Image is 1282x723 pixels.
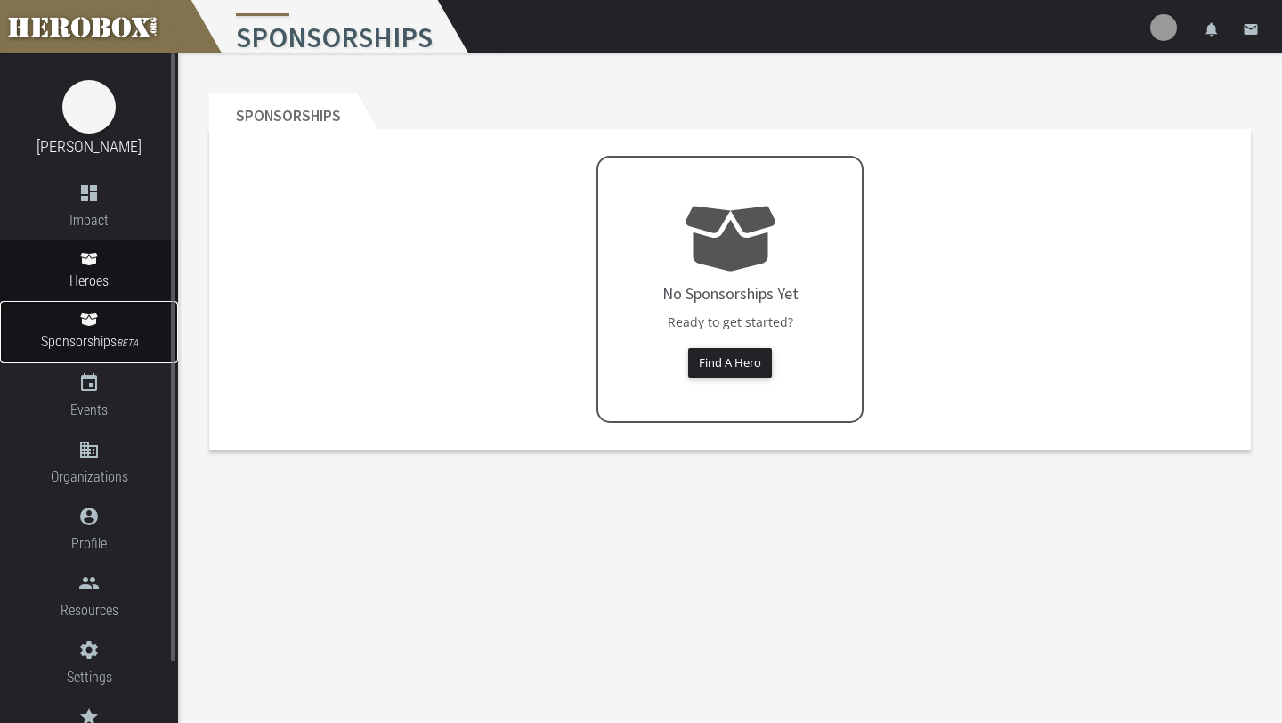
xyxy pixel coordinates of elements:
[209,93,1251,450] section: Sponsorships
[662,285,799,303] h4: No Sponsorships Yet
[654,312,807,332] p: Ready to get started?
[1150,14,1177,41] img: user-image
[117,337,138,349] small: BETA
[1243,21,1259,37] i: email
[62,80,116,134] img: image
[209,93,357,129] h2: Sponsorships
[37,137,142,156] a: [PERSON_NAME]
[688,348,772,378] button: Find A Hero
[1204,21,1220,37] i: notifications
